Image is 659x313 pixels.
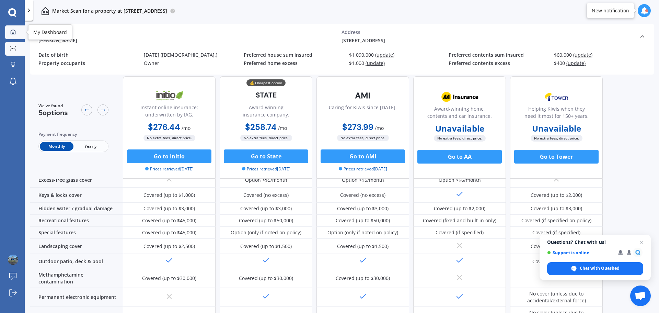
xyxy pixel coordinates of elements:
span: / mo [375,125,384,131]
div: Award winning insurance company. [226,104,307,121]
div: Covered (up to $50,000) [336,217,390,224]
div: 💰 Cheapest option [246,79,286,86]
span: Yearly [73,142,107,151]
div: $1,090,000 [349,52,449,58]
div: Methamphetamine contamination [30,269,123,288]
div: Preferred home excess [244,60,344,66]
div: Option (only if noted on policy) [327,229,398,236]
div: [DATE] ([DEMOGRAPHIC_DATA].) [144,52,244,58]
span: No extra fees, direct price. [240,135,292,141]
span: No extra fees, direct price. [337,135,389,141]
span: (update) [375,52,394,58]
div: Covered (up to $3,000) [240,205,292,212]
div: Keys & locks cover [30,188,123,203]
div: Permanent electronic equipment [30,288,123,307]
b: Unavailable [532,125,581,132]
p: Market Scan for a property at [STREET_ADDRESS] [52,8,167,14]
div: Covered (if specified on policy) [521,217,591,224]
div: Option <$5/month [342,177,384,183]
div: Covered (no excess) [243,192,289,199]
div: Covered (fixed and built-in only) [423,217,496,224]
span: 5 options [38,108,68,117]
div: Open chat [630,286,651,306]
span: Prices retrieved [DATE] [242,166,290,172]
span: We've found [38,103,68,109]
div: Caring for Kiwis since [DATE]. [329,104,397,121]
span: Support is online [547,250,613,255]
div: Covered (up to $30,000) [239,275,293,282]
span: No extra fees, direct price. [143,135,195,141]
span: Prices retrieved [DATE] [145,166,194,172]
div: Preferred house sum insured [244,52,344,58]
div: Award-winning home, contents and car insurance. [419,105,500,122]
b: Unavailable [435,125,484,132]
span: / mo [278,125,287,131]
span: (update) [566,60,586,66]
div: [STREET_ADDRESS] [342,37,633,44]
img: Tower.webp [534,88,579,105]
div: Covered (up to $5,000) [531,243,582,250]
div: Covered (up to $45,000) [142,229,196,236]
span: (update) [366,60,385,66]
div: Chat with Quashed [547,262,643,275]
img: AA.webp [437,88,482,105]
b: $258.74 [245,122,277,132]
div: Landscaping cover [30,239,123,254]
div: Address [342,29,633,35]
div: Covered (if specified) [532,258,580,265]
span: Questions? Chat with us! [547,239,643,245]
div: Covered (up to $3,000) [337,205,389,212]
div: $400 [554,60,654,66]
div: Covered (up to $30,000) [336,275,390,282]
span: No extra fees, direct price. [434,135,486,142]
div: Preferred contents excess [449,60,548,66]
span: Prices retrieved [DATE] [339,166,387,172]
div: Covered (if specified) [436,229,484,236]
div: Covered (up to $3,000) [531,205,582,212]
div: Covered (up to $45,000) [142,217,196,224]
span: / mo [182,125,190,131]
span: (update) [573,52,592,58]
div: Recreational features [30,215,123,227]
div: $1,000 [349,60,449,66]
span: No extra fees, direct price. [531,135,582,142]
div: Covered (no excess) [340,192,385,199]
span: Monthly [40,142,73,151]
div: Covered (up to $50,000) [239,217,293,224]
div: Property occupants [38,60,138,66]
div: Special features [30,227,123,239]
div: Covered (up to $2,000) [531,192,582,199]
img: picture [8,255,18,265]
div: Option <$5/month [245,177,287,183]
button: Go to AMI [321,149,405,163]
img: State-text-1.webp [243,87,289,103]
div: Covered (up to $2,000) [434,205,485,212]
b: $273.99 [342,122,373,132]
b: $276.44 [148,122,180,132]
div: Date of birth [38,52,138,58]
div: Covered (up to $2,500) [143,243,195,250]
img: AMI-text-1.webp [340,87,385,104]
div: Option (only if noted on policy) [231,229,301,236]
div: Instant online insurance; underwritten by IAG. [129,104,210,121]
div: Option <$6/month [439,177,481,183]
div: $60,000 [554,52,654,58]
div: [PERSON_NAME] [38,37,330,44]
div: Covered (up to $1,000) [143,192,195,199]
div: Policy owner [38,29,330,35]
div: New notification [592,7,629,14]
div: My Dashboard [33,29,67,36]
button: Go to AA [417,150,502,164]
div: Preferred contents sum insured [449,52,548,58]
div: Hidden water / gradual damage [30,203,123,215]
div: Covered (up to $1,500) [337,243,389,250]
div: Owner [144,60,244,66]
div: Excess-free glass cover [30,172,123,188]
img: Initio.webp [147,87,192,104]
div: Helping Kiwis when they need it most for 150+ years. [516,105,597,122]
span: Chat with Quashed [580,265,620,271]
div: Outdoor patio, deck & pool [30,254,123,269]
button: Go to Tower [514,150,599,164]
div: Covered (up to $30,000) [142,275,196,282]
span: Close chat [637,238,646,246]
